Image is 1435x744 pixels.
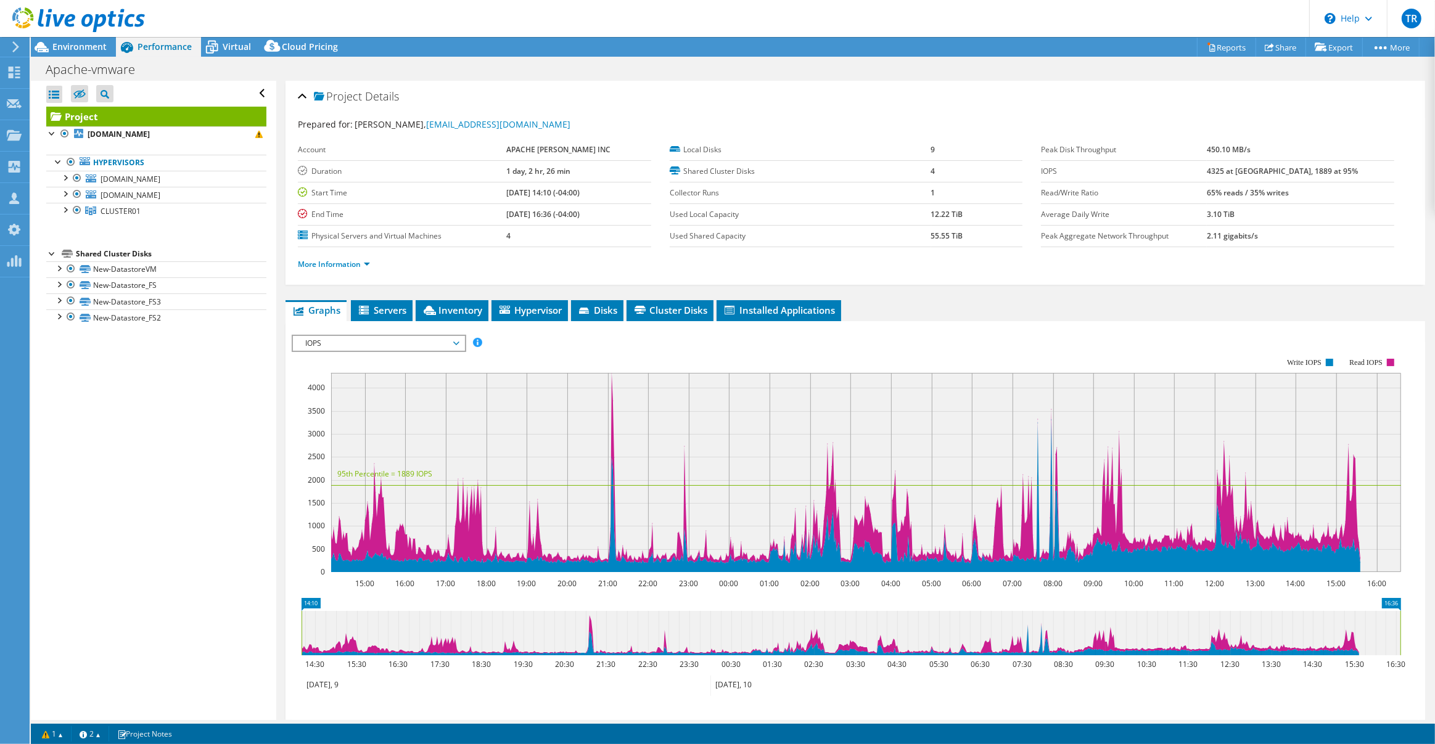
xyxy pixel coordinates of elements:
[498,304,562,316] span: Hypervisor
[46,171,266,187] a: [DOMAIN_NAME]
[46,187,266,203] a: [DOMAIN_NAME]
[1041,230,1207,242] label: Peak Aggregate Network Throughput
[882,578,901,589] text: 04:00
[506,144,611,155] b: APACHE [PERSON_NAME] INC
[389,659,408,669] text: 16:30
[841,578,860,589] text: 03:00
[223,41,251,52] span: Virtual
[101,206,141,216] span: CLUSTER01
[556,659,575,669] text: 20:30
[282,41,338,52] span: Cloud Pricing
[46,155,266,171] a: Hypervisors
[348,659,367,669] text: 15:30
[558,578,577,589] text: 20:00
[670,144,931,156] label: Local Disks
[1206,578,1225,589] text: 12:00
[396,578,415,589] text: 16:00
[670,165,931,178] label: Shared Cluster Disks
[805,659,824,669] text: 02:30
[298,165,506,178] label: Duration
[1262,659,1281,669] text: 13:30
[46,203,266,219] a: CLUSTER01
[1350,358,1383,367] text: Read IOPS
[1055,659,1074,669] text: 08:30
[1207,209,1235,219] b: 3.10 TiB
[1003,578,1022,589] text: 07:00
[1362,38,1420,57] a: More
[1207,187,1289,198] b: 65% reads / 35% writes
[723,304,835,316] span: Installed Applications
[46,293,266,309] a: New-Datastore_FS3
[298,230,506,242] label: Physical Servers and Virtual Machines
[306,659,325,669] text: 14:30
[1165,578,1184,589] text: 11:00
[1256,38,1306,57] a: Share
[931,231,963,241] b: 55.55 TiB
[1096,659,1115,669] text: 09:30
[680,578,699,589] text: 23:00
[506,209,580,219] b: [DATE] 16:36 (-04:00)
[1041,165,1207,178] label: IOPS
[357,304,406,316] span: Servers
[40,63,154,76] h1: Apache-vmware
[308,428,325,439] text: 3000
[670,208,931,221] label: Used Local Capacity
[1402,9,1421,28] span: TR
[298,118,353,130] label: Prepared for:
[931,187,935,198] b: 1
[971,659,990,669] text: 06:30
[633,304,707,316] span: Cluster Disks
[308,520,325,531] text: 1000
[477,578,496,589] text: 18:00
[514,659,533,669] text: 19:30
[1246,578,1265,589] text: 13:00
[437,578,456,589] text: 17:00
[1044,578,1063,589] text: 08:00
[46,261,266,277] a: New-DatastoreVM
[1221,659,1240,669] text: 12:30
[138,41,192,52] span: Performance
[1327,578,1346,589] text: 15:00
[426,118,570,130] a: [EMAIL_ADDRESS][DOMAIN_NAME]
[963,578,982,589] text: 06:00
[356,578,375,589] text: 15:00
[298,187,506,199] label: Start Time
[88,129,150,139] b: [DOMAIN_NAME]
[801,578,820,589] text: 02:00
[763,659,783,669] text: 01:30
[1207,231,1258,241] b: 2.11 gigabits/s
[1207,166,1358,176] b: 4325 at [GEOGRAPHIC_DATA], 1889 at 95%
[1197,38,1256,57] a: Reports
[71,726,109,742] a: 2
[101,190,160,200] span: [DOMAIN_NAME]
[1346,659,1365,669] text: 15:30
[1125,578,1144,589] text: 10:00
[1304,659,1323,669] text: 14:30
[1013,659,1032,669] text: 07:30
[599,578,618,589] text: 21:00
[930,659,949,669] text: 05:30
[298,259,370,269] a: More Information
[931,166,935,176] b: 4
[308,475,325,485] text: 2000
[298,208,506,221] label: End Time
[321,566,325,577] text: 0
[1305,38,1363,57] a: Export
[298,144,506,156] label: Account
[314,91,362,103] span: Project
[923,578,942,589] text: 05:00
[1041,187,1207,199] label: Read/Write Ratio
[517,578,537,589] text: 19:00
[597,659,616,669] text: 21:30
[931,144,935,155] b: 9
[76,247,266,261] div: Shared Cluster Disks
[760,578,779,589] text: 01:00
[355,118,570,130] span: [PERSON_NAME],
[1041,208,1207,221] label: Average Daily Write
[1207,144,1251,155] b: 450.10 MB/s
[52,41,107,52] span: Environment
[46,126,266,142] a: [DOMAIN_NAME]
[101,174,160,184] span: [DOMAIN_NAME]
[847,659,866,669] text: 03:30
[472,659,491,669] text: 18:30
